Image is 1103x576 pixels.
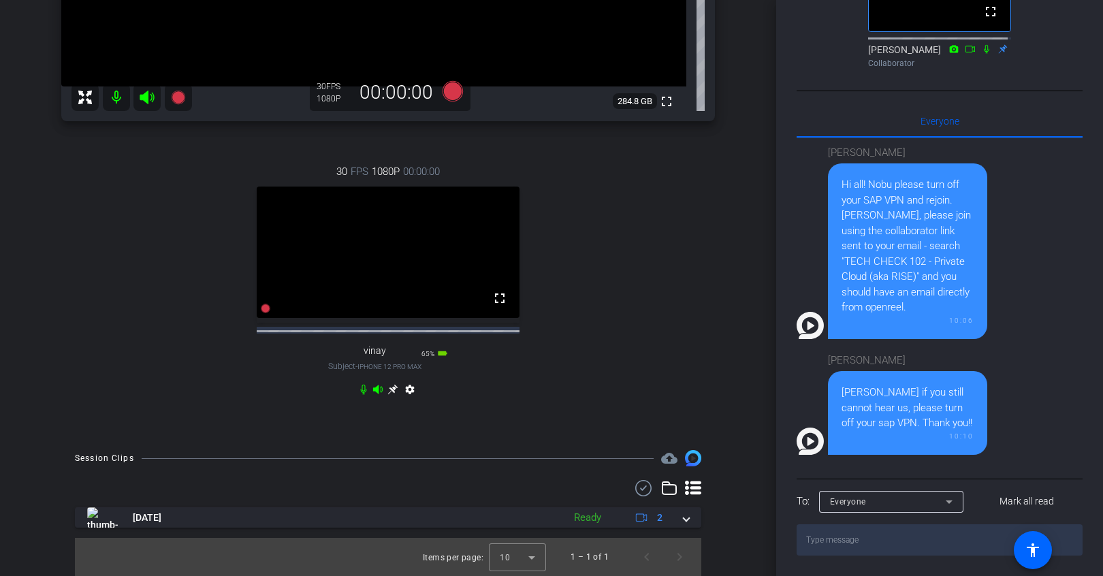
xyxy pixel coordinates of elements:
div: 10:06 [842,315,974,325]
div: To: [797,494,810,509]
div: 1080P [317,93,351,104]
div: Items per page: [423,551,483,564]
div: [PERSON_NAME] [828,145,987,161]
span: [DATE] [133,511,161,525]
div: 30 [317,81,351,92]
mat-icon: cloud_upload [661,450,677,466]
span: iPhone 12 Pro Max [357,363,421,370]
mat-icon: battery_std [437,348,448,359]
span: 00:00:00 [403,164,440,179]
div: 1 – 1 of 1 [571,550,609,564]
span: vinay [364,345,386,357]
span: FPS [351,164,368,179]
button: Mark all read [972,490,1083,514]
span: 65% [421,350,434,357]
div: 10:10 [842,431,974,441]
span: FPS [326,82,340,91]
img: Session clips [685,450,701,466]
div: Session Clips [75,451,134,465]
span: 30 [336,164,347,179]
span: 2 [657,511,662,525]
mat-icon: accessibility [1025,542,1041,558]
div: [PERSON_NAME] [828,353,987,368]
img: thumb-nail [87,507,118,528]
div: Ready [567,510,608,526]
span: Destinations for your clips [661,450,677,466]
span: Mark all read [1000,494,1054,509]
button: Previous page [630,541,663,573]
img: Profile [797,312,824,339]
span: Everyone [921,116,959,126]
div: Hi all! Nobu please turn off your SAP VPN and rejoin. [PERSON_NAME], please join using the collab... [842,177,974,315]
mat-icon: fullscreen [492,290,508,306]
span: Everyone [830,497,866,507]
button: Next page [663,541,696,573]
span: - [355,362,357,371]
span: 1080P [372,164,400,179]
mat-icon: fullscreen [982,3,999,20]
span: 284.8 GB [613,93,657,110]
div: Collaborator [868,57,1011,69]
mat-icon: settings [402,384,418,400]
div: [PERSON_NAME] [868,43,1011,69]
mat-icon: fullscreen [658,93,675,110]
img: Profile [797,428,824,455]
mat-expansion-panel-header: thumb-nail[DATE]Ready2 [75,507,701,528]
span: Subject [328,360,421,372]
div: 00:00:00 [351,81,442,104]
div: [PERSON_NAME] if you still cannot hear us, please turn off your sap VPN. Thank you!! [842,385,974,431]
